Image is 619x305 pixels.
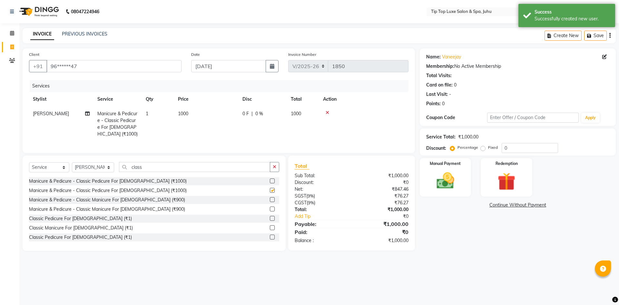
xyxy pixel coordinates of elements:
a: Vaneejay [442,54,461,60]
div: No Active Membership [426,63,609,70]
div: Total: [290,206,351,213]
div: - [449,91,451,98]
th: Price [174,92,239,107]
span: 0 % [255,110,263,117]
div: ₹0 [351,179,413,186]
div: Net: [290,186,351,193]
div: Successfully created new user. [535,15,610,22]
a: Add Tip [290,213,362,220]
div: Discount: [426,145,446,152]
div: Manicure & Pedicure - Classic Pedicure For [DEMOGRAPHIC_DATA] (₹1000) [29,187,187,194]
div: ( ) [290,199,351,206]
a: INVOICE [30,28,54,40]
div: ( ) [290,193,351,199]
button: Apply [581,113,600,123]
th: Qty [142,92,174,107]
span: 1000 [291,111,301,117]
label: Invoice Number [288,52,316,57]
div: Classic Pedicure For [DEMOGRAPHIC_DATA] (₹1) [29,215,132,222]
input: Enter Offer / Coupon Code [487,113,579,123]
div: Paid: [290,228,351,236]
span: 1000 [178,111,188,117]
span: SGST [295,193,306,199]
th: Action [319,92,408,107]
span: [PERSON_NAME] [33,111,69,117]
div: ₹1,000.00 [351,237,413,244]
label: Redemption [496,161,518,167]
span: CGST [295,200,307,206]
button: Create New [545,31,582,41]
span: 9% [308,200,314,205]
div: Last Visit: [426,91,448,98]
th: Disc [239,92,287,107]
label: Percentage [457,145,478,150]
span: Total [295,163,309,169]
div: Points: [426,100,441,107]
div: 0 [454,82,457,88]
a: PREVIOUS INVOICES [62,31,107,37]
span: 0 F [242,110,249,117]
div: Classic Pedicure For [DEMOGRAPHIC_DATA] (₹1) [29,234,132,241]
th: Stylist [29,92,93,107]
div: Balance : [290,237,351,244]
div: Manicure & Pedicure - Classic Pedicure For [DEMOGRAPHIC_DATA] (₹1000) [29,178,187,185]
div: ₹1,000.00 [351,172,413,179]
div: ₹76.27 [351,193,413,199]
span: Manicure & Pedicure - Classic Pedicure For [DEMOGRAPHIC_DATA] (₹1000) [97,111,138,137]
span: | [251,110,253,117]
div: Payable: [290,220,351,228]
div: Total Visits: [426,72,452,79]
div: ₹0 [351,228,413,236]
th: Service [93,92,142,107]
div: Service Total: [426,134,456,140]
div: Membership: [426,63,454,70]
div: Discount: [290,179,351,186]
div: Coupon Code [426,114,487,121]
div: Success [535,9,610,15]
div: Manicure & Pedicure - Classic Manicure For [DEMOGRAPHIC_DATA] (₹900) [29,206,185,213]
button: +91 [29,60,47,72]
img: _cash.svg [431,170,460,191]
span: 9% [308,193,314,198]
div: 0 [442,100,445,107]
th: Total [287,92,319,107]
label: Date [191,52,200,57]
div: Card on file: [426,82,453,88]
button: Save [584,31,607,41]
img: _gift.svg [492,170,521,193]
label: Manual Payment [430,161,461,167]
img: logo [16,3,61,21]
input: Search by Name/Mobile/Email/Code [46,60,182,72]
div: Services [30,80,413,92]
a: Continue Without Payment [421,202,614,208]
div: Classic Manicure For [DEMOGRAPHIC_DATA] (₹1) [29,225,133,231]
span: 1 [146,111,148,117]
div: Sub Total: [290,172,351,179]
input: Search or Scan [119,162,270,172]
div: Name: [426,54,441,60]
label: Client [29,52,39,57]
div: ₹0 [362,213,413,220]
div: ₹1,000.00 [351,220,413,228]
b: 08047224946 [71,3,99,21]
div: ₹76.27 [351,199,413,206]
div: ₹847.46 [351,186,413,193]
div: Manicure & Pedicure - Classic Manicure For [DEMOGRAPHIC_DATA] (₹900) [29,197,185,203]
div: ₹1,000.00 [351,206,413,213]
label: Fixed [488,145,498,150]
div: ₹1,000.00 [458,134,478,140]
